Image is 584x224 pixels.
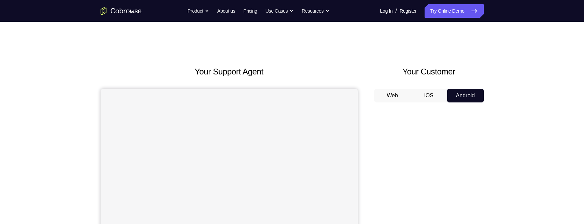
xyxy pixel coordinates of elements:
button: Web [374,89,411,102]
h2: Your Support Agent [101,66,358,78]
a: Pricing [243,4,257,18]
a: About us [217,4,235,18]
a: Register [400,4,416,18]
button: iOS [411,89,447,102]
button: Resources [302,4,329,18]
h2: Your Customer [374,66,484,78]
button: Android [447,89,484,102]
button: Product [187,4,209,18]
button: Use Cases [265,4,294,18]
a: Go to the home page [101,7,142,15]
a: Try Online Demo [425,4,483,18]
span: / [395,7,397,15]
a: Log In [380,4,393,18]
